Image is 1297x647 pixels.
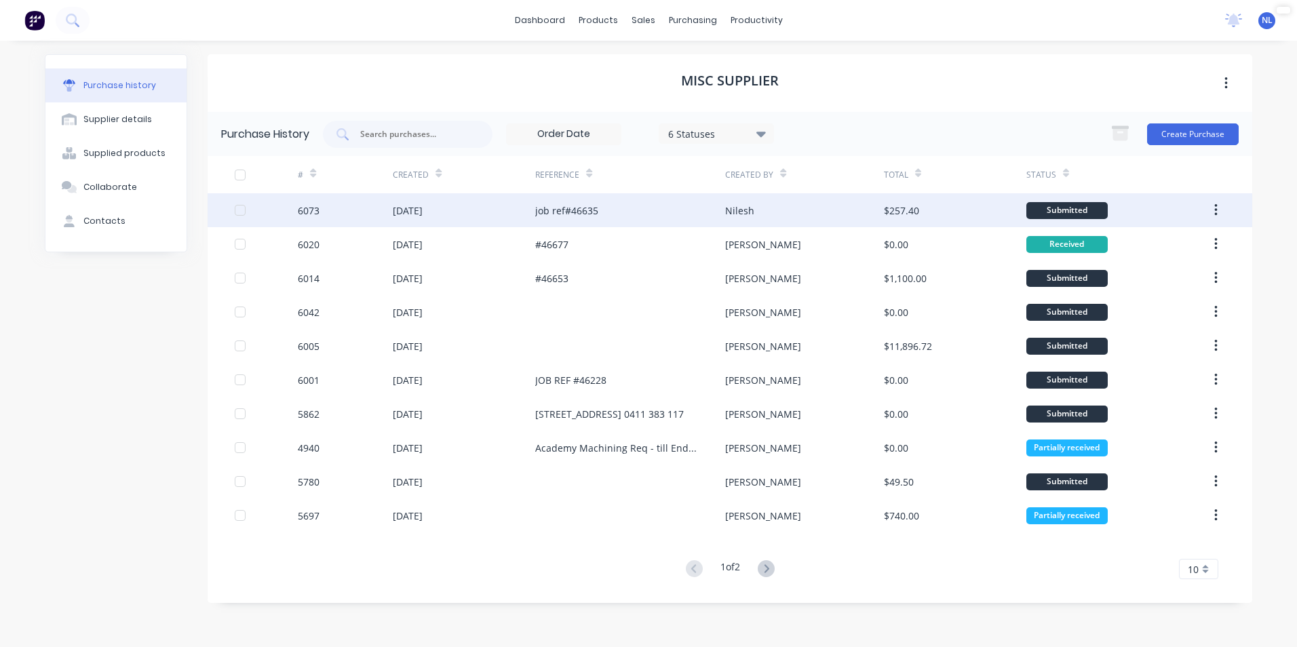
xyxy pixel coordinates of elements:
div: Nilesh [725,203,754,218]
div: $0.00 [884,373,908,387]
div: Submitted [1026,304,1108,321]
div: [DATE] [393,407,423,421]
div: [PERSON_NAME] [725,475,801,489]
div: Created By [725,169,773,181]
div: Partially received [1026,439,1108,456]
div: Submitted [1026,270,1108,287]
div: [DATE] [393,237,423,252]
div: #46677 [535,237,568,252]
div: $11,896.72 [884,339,932,353]
div: 6020 [298,237,320,252]
a: dashboard [508,10,572,31]
div: [DATE] [393,203,423,218]
div: [PERSON_NAME] [725,441,801,455]
div: job ref#46635 [535,203,598,218]
div: [DATE] [393,509,423,523]
span: NL [1262,14,1273,26]
div: [PERSON_NAME] [725,373,801,387]
div: productivity [724,10,790,31]
div: $257.40 [884,203,919,218]
div: $740.00 [884,509,919,523]
div: [PERSON_NAME] [725,339,801,353]
button: Contacts [45,204,187,238]
div: Created [393,169,429,181]
div: $0.00 [884,441,908,455]
div: Submitted [1026,372,1108,389]
div: Academy Machining Req - till End of June [535,441,698,455]
div: Submitted [1026,473,1108,490]
div: [PERSON_NAME] [725,305,801,319]
div: Partially received [1026,507,1108,524]
button: Purchase history [45,68,187,102]
div: $0.00 [884,407,908,421]
div: [PERSON_NAME] [725,237,801,252]
div: #46653 [535,271,568,286]
div: # [298,169,303,181]
div: Submitted [1026,406,1108,423]
span: 10 [1188,562,1199,576]
div: products [572,10,625,31]
div: Submitted [1026,202,1108,219]
div: 5780 [298,475,320,489]
h1: MISC SUPPLIER [681,73,779,89]
div: 6014 [298,271,320,286]
div: 6073 [298,203,320,218]
input: Order Date [507,124,621,144]
div: Purchase History [221,126,309,142]
div: Purchase history [83,79,156,92]
div: sales [625,10,662,31]
div: [DATE] [393,475,423,489]
div: 6001 [298,373,320,387]
div: $0.00 [884,305,908,319]
div: 6042 [298,305,320,319]
div: [PERSON_NAME] [725,509,801,523]
img: Factory [24,10,45,31]
div: $0.00 [884,237,908,252]
div: [DATE] [393,339,423,353]
div: 1 of 2 [720,560,740,579]
div: Supplier details [83,113,152,125]
div: 6 Statuses [668,126,765,140]
div: Contacts [83,215,125,227]
div: Supplied products [83,147,166,159]
div: [DATE] [393,305,423,319]
div: Status [1026,169,1056,181]
div: 6005 [298,339,320,353]
div: [DATE] [393,373,423,387]
div: purchasing [662,10,724,31]
button: Supplier details [45,102,187,136]
div: $49.50 [884,475,914,489]
div: 5862 [298,407,320,421]
div: $1,100.00 [884,271,927,286]
div: 5697 [298,509,320,523]
div: [PERSON_NAME] [725,407,801,421]
input: Search purchases... [359,128,471,141]
div: [STREET_ADDRESS] 0411 383 117 [535,407,684,421]
button: Collaborate [45,170,187,204]
div: [PERSON_NAME] [725,271,801,286]
div: [DATE] [393,441,423,455]
div: JOB REF #46228 [535,373,606,387]
div: Submitted [1026,338,1108,355]
div: Total [884,169,908,181]
button: Create Purchase [1147,123,1239,145]
button: Supplied products [45,136,187,170]
div: Received [1026,236,1108,253]
div: Reference [535,169,579,181]
div: Collaborate [83,181,137,193]
div: 4940 [298,441,320,455]
div: [DATE] [393,271,423,286]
